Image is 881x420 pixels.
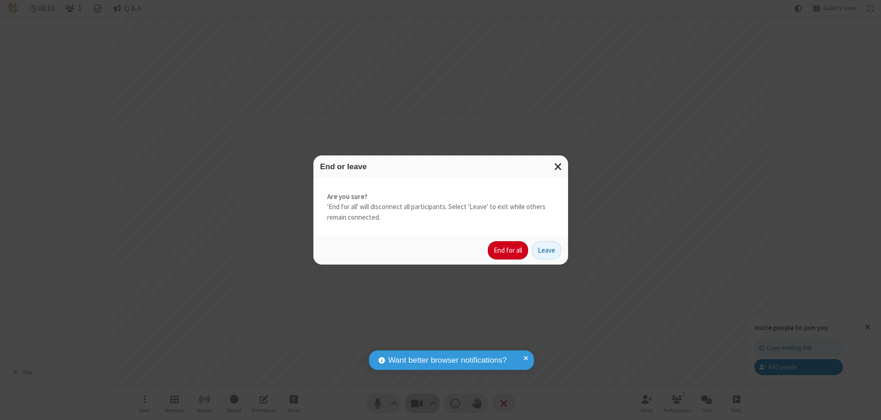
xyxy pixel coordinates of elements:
strong: Are you sure? [327,192,554,202]
span: Want better browser notifications? [388,354,507,366]
div: 'End for all' will disconnect all participants. Select 'Leave' to exit while others remain connec... [313,178,568,237]
button: Close modal [549,155,568,178]
h3: End or leave [320,162,561,171]
button: End for all [488,241,528,260]
button: Leave [532,241,561,260]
